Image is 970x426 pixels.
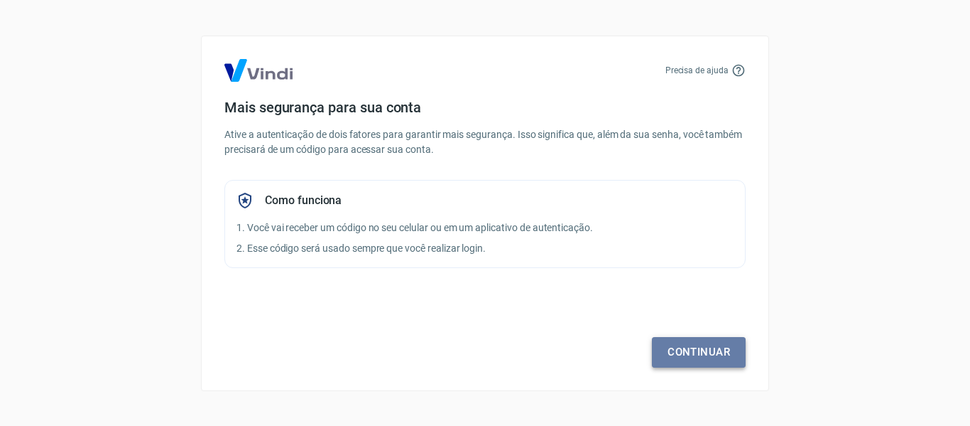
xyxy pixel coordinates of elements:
p: 2. Esse código será usado sempre que você realizar login. [236,241,734,256]
p: Ative a autenticação de dois fatores para garantir mais segurança. Isso significa que, além da su... [224,127,746,157]
p: Precisa de ajuda [665,64,729,77]
a: Continuar [652,337,746,367]
h5: Como funciona [265,193,342,208]
img: Logo Vind [224,59,293,82]
h4: Mais segurança para sua conta [224,99,746,116]
p: 1. Você vai receber um código no seu celular ou em um aplicativo de autenticação. [236,220,734,235]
